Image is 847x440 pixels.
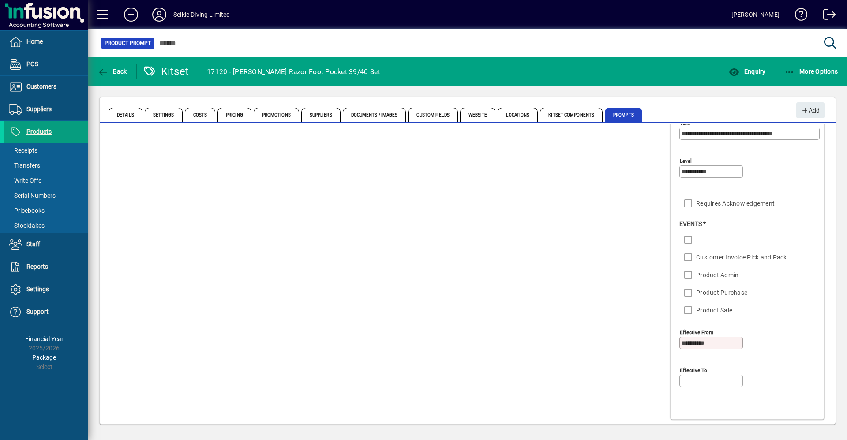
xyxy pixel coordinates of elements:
span: Reports [26,263,48,270]
span: Details [109,108,142,122]
a: Staff [4,233,88,256]
span: Custom Fields [408,108,457,122]
span: More Options [784,68,838,75]
button: More Options [782,64,840,79]
button: Add [117,7,145,23]
a: Logout [817,2,836,30]
span: POS [26,60,38,68]
span: Suppliers [26,105,52,113]
mat-label: Effective To [680,367,707,373]
a: Receipts [4,143,88,158]
span: Documents / Images [343,108,406,122]
div: 17120 - [PERSON_NAME] Razor Foot Pocket 39/40 Set [207,65,380,79]
span: Customers [26,83,56,90]
a: Knowledge Base [788,2,808,30]
span: Products [26,128,52,135]
span: Serial Numbers [9,192,56,199]
button: Add [796,102,825,118]
a: Home [4,31,88,53]
a: Stocktakes [4,218,88,233]
span: Home [26,38,43,45]
a: Settings [4,278,88,301]
span: Events * [679,220,706,227]
a: Serial Numbers [4,188,88,203]
span: Transfers [9,162,40,169]
mat-label: Level [680,158,692,164]
a: Customers [4,76,88,98]
span: Settings [145,108,183,122]
span: Write Offs [9,177,41,184]
span: Enquiry [729,68,765,75]
span: Product Prompt [105,39,151,48]
button: Profile [145,7,173,23]
a: Transfers [4,158,88,173]
button: Back [95,64,129,79]
span: Pricebooks [9,207,45,214]
span: Add [801,103,820,118]
span: Kitset Components [540,108,603,122]
div: [PERSON_NAME] [731,8,780,22]
span: Settings [26,286,49,293]
span: Costs [185,108,216,122]
a: Support [4,301,88,323]
span: Receipts [9,147,37,154]
span: Staff [26,241,40,248]
div: Selkie Diving Limited [173,8,230,22]
a: Write Offs [4,173,88,188]
a: Pricebooks [4,203,88,218]
span: Website [460,108,496,122]
div: Kitset [143,64,189,79]
mat-label: Effective From [680,329,713,335]
span: Package [32,354,56,361]
span: Suppliers [301,108,341,122]
a: Suppliers [4,98,88,120]
button: Enquiry [727,64,768,79]
span: Prompts [605,108,642,122]
span: Support [26,308,49,315]
a: POS [4,53,88,75]
span: Promotions [254,108,299,122]
span: Financial Year [25,335,64,342]
span: Pricing [217,108,251,122]
span: Back [97,68,127,75]
app-page-header-button: Back [88,64,137,79]
span: Stocktakes [9,222,45,229]
span: Locations [498,108,538,122]
a: Reports [4,256,88,278]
